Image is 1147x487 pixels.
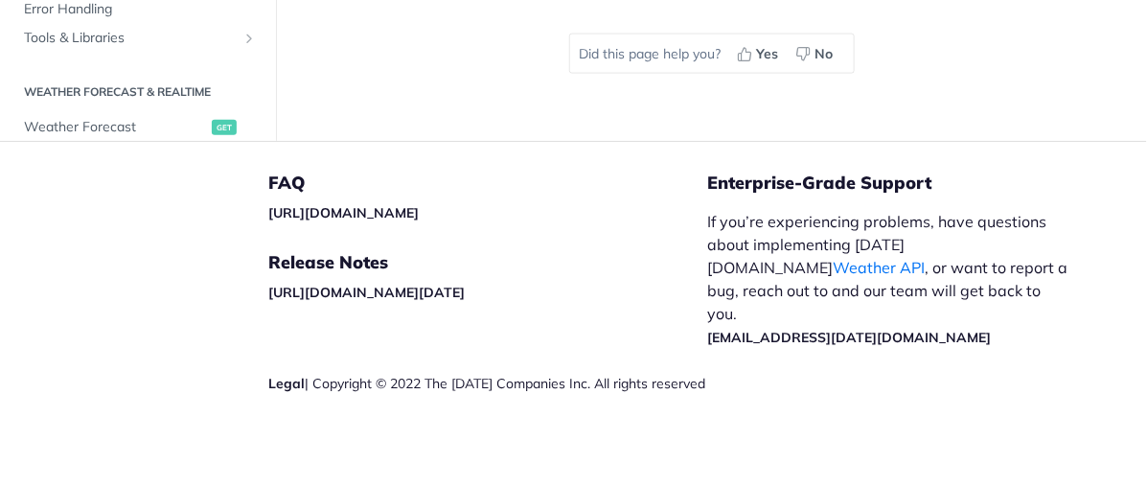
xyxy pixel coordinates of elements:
[757,44,779,64] span: Yes
[268,251,708,274] h5: Release Notes
[212,120,237,135] span: get
[708,172,1104,195] h5: Enterprise-Grade Support
[24,118,207,137] span: Weather Forecast
[14,25,262,54] a: Tools & LibrariesShow subpages for Tools & Libraries
[815,44,834,64] span: No
[268,172,708,195] h5: FAQ
[268,284,465,301] a: [URL][DOMAIN_NAME][DATE]
[790,39,844,68] button: No
[268,375,305,392] a: Legal
[14,83,262,101] h2: Weather Forecast & realtime
[268,374,708,393] div: | Copyright © 2022 The [DATE] Companies Inc. All rights reserved
[731,39,790,68] button: Yes
[24,30,237,49] span: Tools & Libraries
[708,329,992,346] a: [EMAIL_ADDRESS][DATE][DOMAIN_NAME]
[708,210,1073,348] p: If you’re experiencing problems, have questions about implementing [DATE][DOMAIN_NAME] , or want ...
[241,32,257,47] button: Show subpages for Tools & Libraries
[268,204,419,221] a: [URL][DOMAIN_NAME]
[834,258,926,277] a: Weather API
[14,113,262,142] a: Weather Forecastget
[569,34,855,74] div: Did this page help you?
